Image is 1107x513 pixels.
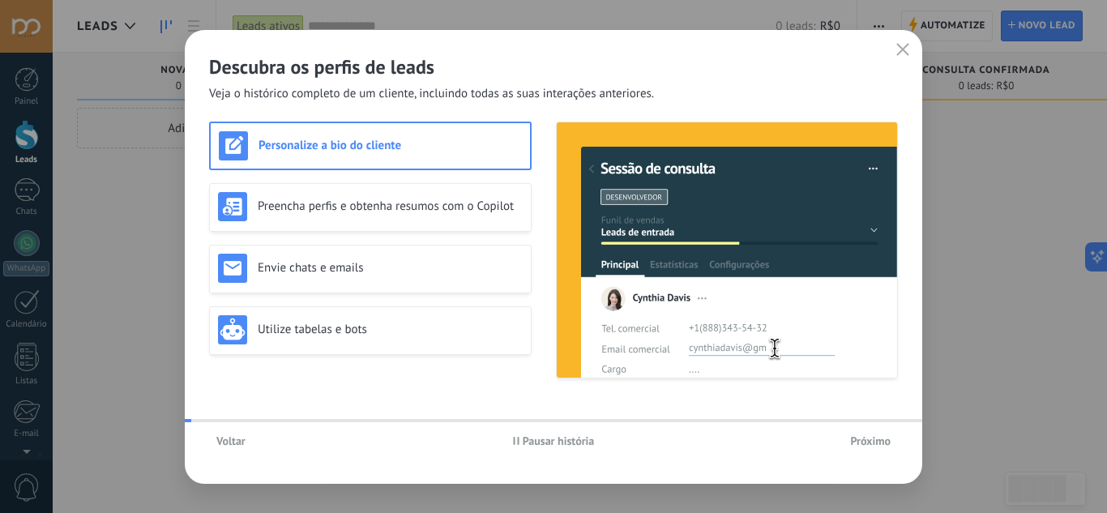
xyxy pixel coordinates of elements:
[843,429,898,453] button: Próximo
[209,86,654,102] span: Veja o histórico completo de um cliente, incluindo todas as suas interações anteriores.
[523,435,595,447] span: Pausar história
[258,322,523,337] h3: Utilize tabelas e bots
[209,54,898,79] h2: Descubra os perfis de leads
[258,199,523,214] h3: Preencha perfis e obtenha resumos com o Copilot
[506,429,602,453] button: Pausar história
[850,435,891,447] span: Próximo
[258,260,523,276] h3: Envie chats e emails
[216,435,246,447] span: Voltar
[209,429,253,453] button: Voltar
[259,138,522,153] h3: Personalize a bio do cliente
